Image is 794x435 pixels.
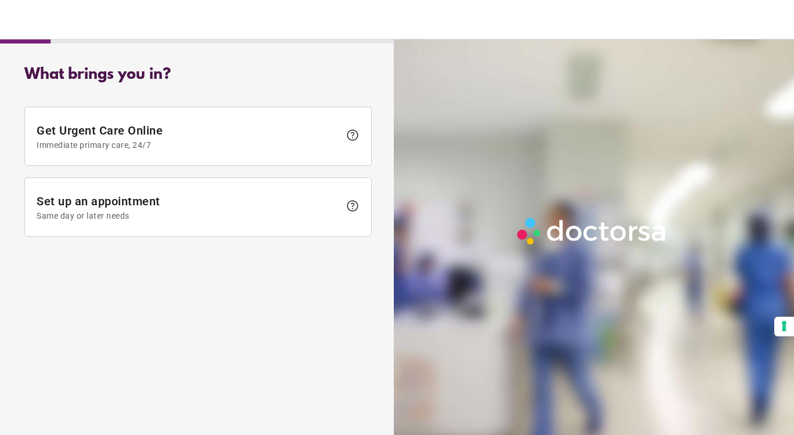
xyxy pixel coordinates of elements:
span: help [346,199,360,213]
button: Your consent preferences for tracking technologies [774,317,794,336]
span: Same day or later needs [37,211,340,220]
img: Logo-Doctorsa-trans-White-partial-flat.png [513,213,671,249]
div: What brings you in? [24,66,372,84]
span: Immediate primary care, 24/7 [37,140,340,150]
span: help [346,128,360,142]
span: Get Urgent Care Online [37,124,340,150]
span: Set up an appointment [37,194,340,220]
